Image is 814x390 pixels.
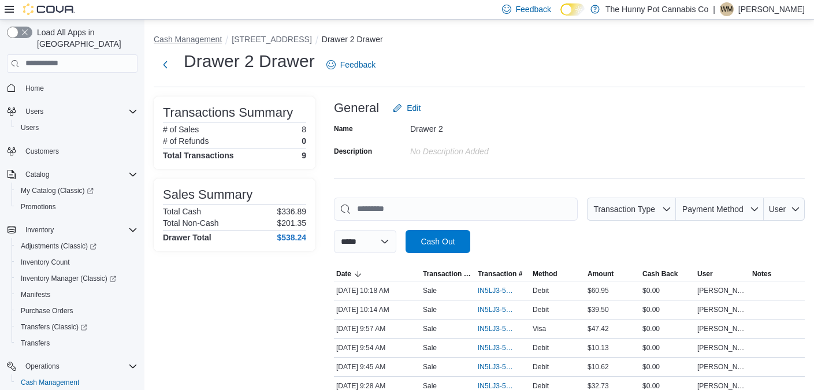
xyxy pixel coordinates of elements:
span: IN5LJ3-5754661 [478,305,516,314]
a: Adjustments (Classic) [12,238,142,254]
span: Feedback [516,3,551,15]
span: Feedback [340,59,376,70]
span: My Catalog (Classic) [16,184,137,198]
span: Inventory [25,225,54,235]
button: Edit [388,96,425,120]
h3: General [334,101,379,115]
span: Notes [752,269,771,278]
input: This is a search bar. As you type, the results lower in the page will automatically filter. [334,198,578,221]
button: Transaction Type [421,267,475,281]
span: [PERSON_NAME] [697,343,748,352]
span: Transfers (Classic) [16,320,137,334]
div: $0.00 [640,360,695,374]
span: Debit [533,343,549,352]
p: Sale [423,286,437,295]
span: IN5LJ3-5754594 [478,324,516,333]
a: Inventory Manager (Classic) [12,270,142,287]
span: Catalog [21,168,137,181]
span: My Catalog (Classic) [21,186,94,195]
p: The Hunny Pot Cannabis Co [605,2,708,16]
a: Inventory Manager (Classic) [16,272,121,285]
div: $0.00 [640,284,695,298]
h6: Total Non-Cash [163,218,219,228]
h6: # of Refunds [163,136,209,146]
div: No Description added [410,142,565,156]
span: [PERSON_NAME] [697,362,748,372]
span: Users [21,123,39,132]
button: Transfers [12,335,142,351]
button: Amount [585,267,640,281]
span: Home [21,81,137,95]
span: Edit [407,102,421,114]
span: Payment Method [682,205,744,214]
span: $10.62 [588,362,609,372]
a: Feedback [322,53,380,76]
span: [PERSON_NAME] [697,286,748,295]
h6: Total Cash [163,207,201,216]
span: [PERSON_NAME] [697,305,748,314]
button: Notes [750,267,805,281]
button: Users [12,120,142,136]
span: Adjustments (Classic) [16,239,137,253]
nav: An example of EuiBreadcrumbs [154,34,805,47]
button: Inventory Count [12,254,142,270]
h4: $538.24 [277,233,306,242]
a: Customers [21,144,64,158]
a: Transfers (Classic) [16,320,92,334]
span: Operations [25,362,60,371]
span: Manifests [16,288,137,302]
span: Inventory Count [21,258,70,267]
span: Inventory [21,223,137,237]
img: Cova [23,3,75,15]
button: User [764,198,805,221]
span: Promotions [16,200,137,214]
a: Transfers [16,336,54,350]
div: [DATE] 9:45 AM [334,360,421,374]
span: Transfers [21,339,50,348]
span: Purchase Orders [21,306,73,315]
a: My Catalog (Classic) [16,184,98,198]
button: Customers [2,143,142,159]
span: User [769,205,786,214]
div: Drawer 2 [410,120,565,133]
p: Sale [423,305,437,314]
span: Debit [533,305,549,314]
h1: Drawer 2 Drawer [184,50,315,73]
h4: Drawer Total [163,233,211,242]
button: Cash Back [640,267,695,281]
span: Users [25,107,43,116]
button: Inventory [21,223,58,237]
span: Method [533,269,557,278]
p: [PERSON_NAME] [738,2,805,16]
span: Customers [25,147,59,156]
span: Inventory Manager (Classic) [21,274,116,283]
p: Sale [423,343,437,352]
span: Promotions [21,202,56,211]
span: WM [720,2,733,16]
p: 8 [302,125,306,134]
span: Cash Out [421,236,455,247]
label: Name [334,124,353,133]
p: $201.35 [277,218,306,228]
h6: # of Sales [163,125,199,134]
button: IN5LJ3-5754594 [478,322,528,336]
span: Cash Management [16,376,137,389]
a: Promotions [16,200,61,214]
p: Sale [423,362,437,372]
span: Visa [533,324,546,333]
div: [DATE] 9:57 AM [334,322,421,336]
span: IN5LJ3-5754584 [478,343,516,352]
span: Transfers (Classic) [21,322,87,332]
span: $39.50 [588,305,609,314]
span: Cash Management [21,378,79,387]
p: | [713,2,715,16]
button: Next [154,53,177,76]
h4: 9 [302,151,306,160]
span: Transfers [16,336,137,350]
input: Dark Mode [560,3,585,16]
span: $10.13 [588,343,609,352]
button: IN5LJ3-5754556 [478,360,528,374]
a: Adjustments (Classic) [16,239,101,253]
span: Catalog [25,170,49,179]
